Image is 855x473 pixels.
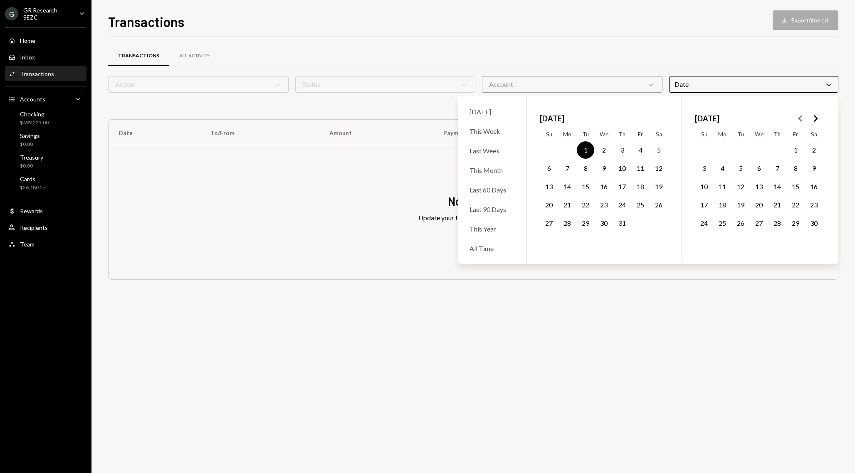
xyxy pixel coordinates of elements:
[613,128,631,141] th: Thursday
[769,214,786,232] button: Thursday, November 28th, 2024
[576,128,595,141] th: Tuesday
[805,160,823,177] button: Saturday, November 9th, 2024
[750,214,768,232] button: Wednesday, November 27th, 2024
[558,214,576,232] button: Monday, October 28th, 2024
[540,160,558,177] button: Sunday, October 6th, 2024
[732,214,749,232] button: Tuesday, November 26th, 2024
[20,37,35,44] div: Home
[595,160,613,177] button: Wednesday, October 9th, 2024
[787,160,804,177] button: Friday, November 8th, 2024
[695,214,713,232] button: Sunday, November 24th, 2024
[5,7,18,20] div: G
[595,196,613,214] button: Wednesday, October 23rd, 2024
[732,160,749,177] button: Tuesday, November 5th, 2024
[465,161,519,179] div: This Month
[695,196,713,214] button: Sunday, November 17th, 2024
[20,132,40,139] div: Savings
[23,7,72,21] div: GR Research SEZC
[714,178,731,195] button: Monday, November 11th, 2024
[465,181,519,199] div: Last 60 Days
[448,193,499,209] div: No results
[650,141,667,159] button: Saturday, October 5th, 2024
[20,224,48,231] div: Recipients
[319,120,434,146] th: Amount
[805,141,823,159] button: Saturday, November 2nd, 2024
[732,196,749,214] button: Tuesday, November 19th, 2024
[5,130,86,150] a: Savings$0.00
[20,141,40,148] div: $0.00
[5,91,86,106] a: Accounts
[540,178,558,195] button: Sunday, October 13th, 2024
[20,175,46,182] div: Cards
[695,128,823,251] table: November 2024
[613,141,631,159] button: Thursday, October 3rd, 2024
[540,128,558,141] th: Sunday
[613,178,631,195] button: Thursday, October 17th, 2024
[20,54,35,61] div: Inbox
[5,66,86,81] a: Transactions
[465,200,519,218] div: Last 90 Days
[118,52,159,59] div: Transactions
[805,214,823,232] button: Saturday, November 30th, 2024
[108,45,169,67] a: Transactions
[5,203,86,218] a: Rewards
[418,213,529,223] div: Update your filters to see transactions.
[805,196,823,214] button: Saturday, November 23rd, 2024
[787,214,804,232] button: Friday, November 29th, 2024
[433,120,617,146] th: Payment Method
[613,160,631,177] button: Thursday, October 10th, 2024
[769,178,786,195] button: Thursday, November 14th, 2024
[768,128,786,141] th: Thursday
[108,13,184,30] h1: Transactions
[750,196,768,214] button: Wednesday, November 20th, 2024
[20,241,35,248] div: Team
[20,207,43,214] div: Rewards
[5,151,86,171] a: Treasury$0.00
[465,103,519,121] div: [DATE]
[20,96,45,103] div: Accounts
[769,196,786,214] button: Thursday, November 21st, 2024
[793,111,808,126] button: Go to the Previous Month
[595,214,613,232] button: Wednesday, October 30th, 2024
[540,214,558,232] button: Sunday, October 27th, 2024
[805,178,823,195] button: Saturday, November 16th, 2024
[5,108,86,128] a: Checking$499,223.00
[179,52,210,59] div: All Activity
[714,214,731,232] button: Monday, November 25th, 2024
[5,49,86,64] a: Inbox
[558,128,576,141] th: Monday
[669,76,838,93] div: Date
[769,160,786,177] button: Thursday, November 7th, 2024
[632,196,649,214] button: Friday, October 25th, 2024
[613,214,631,232] button: Thursday, October 31st, 2024
[5,33,86,48] a: Home
[540,109,564,128] span: [DATE]
[577,214,594,232] button: Tuesday, October 29th, 2024
[20,154,43,161] div: Treasury
[695,128,713,141] th: Sunday
[650,178,667,195] button: Saturday, October 19th, 2024
[595,128,613,141] th: Wednesday
[5,220,86,235] a: Recipients
[465,239,519,257] div: All Time
[787,141,804,159] button: Friday, November 1st, 2024
[750,160,768,177] button: Wednesday, November 6th, 2024
[632,160,649,177] button: Friday, October 11th, 2024
[5,236,86,251] a: Team
[695,160,713,177] button: Sunday, November 3rd, 2024
[713,128,731,141] th: Monday
[650,160,667,177] button: Saturday, October 12th, 2024
[805,128,823,141] th: Saturday
[200,120,319,146] th: To/From
[20,111,49,118] div: Checking
[808,111,823,126] button: Go to the Next Month
[750,178,768,195] button: Wednesday, November 13th, 2024
[650,196,667,214] button: Saturday, October 26th, 2024
[750,128,768,141] th: Wednesday
[482,76,662,93] div: Account
[631,128,650,141] th: Friday
[558,196,576,214] button: Monday, October 21st, 2024
[632,141,649,159] button: Friday, October 4th, 2024
[714,196,731,214] button: Monday, November 18th, 2024
[558,178,576,195] button: Monday, October 14th, 2024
